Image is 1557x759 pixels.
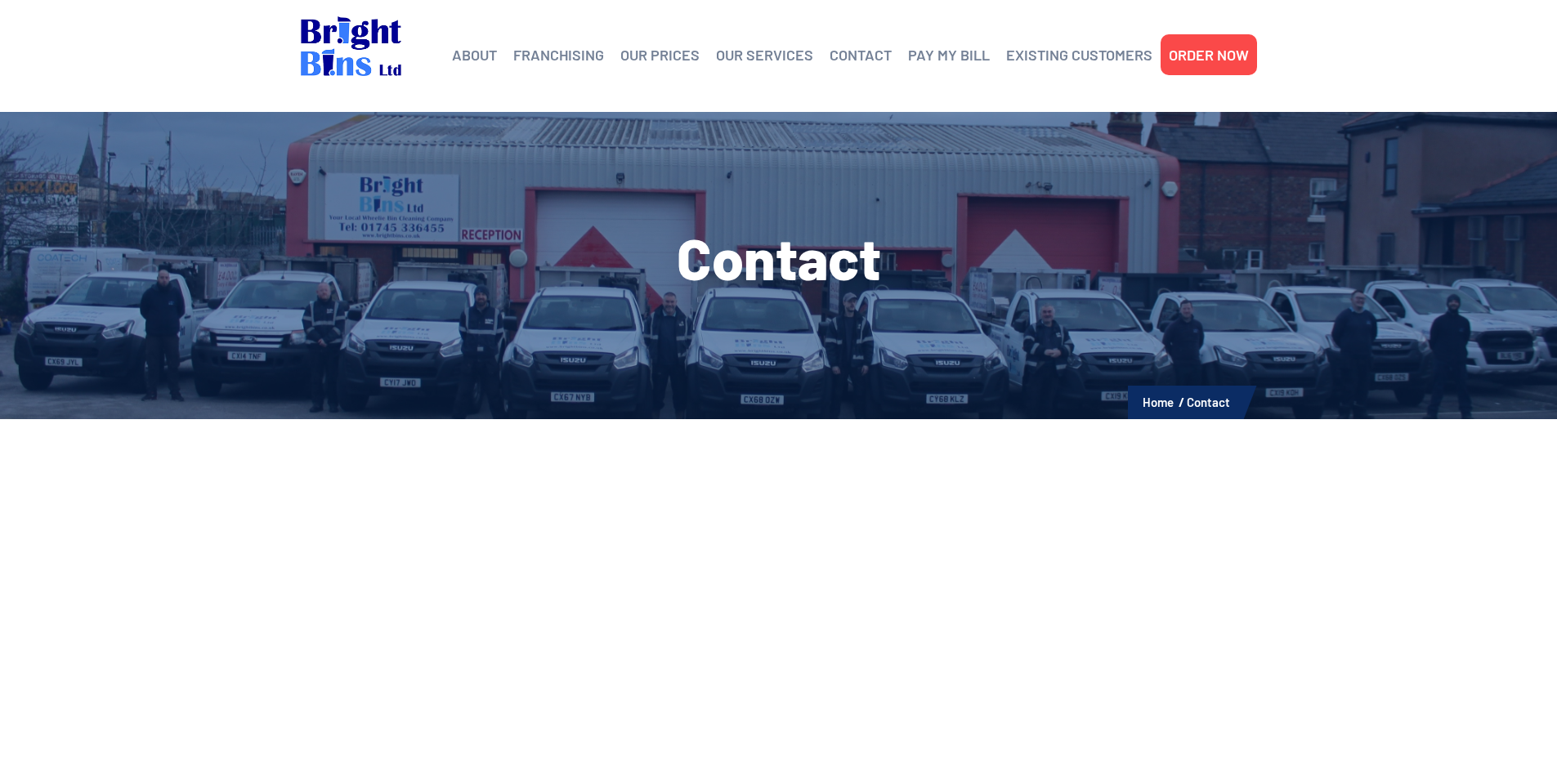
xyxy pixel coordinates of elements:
a: ABOUT [452,42,497,67]
a: OUR SERVICES [716,42,813,67]
a: CONTACT [830,42,892,67]
a: Home [1143,395,1174,409]
a: PAY MY BILL [908,42,990,67]
h1: Contact [301,229,1257,286]
a: FRANCHISING [513,42,604,67]
a: ORDER NOW [1169,42,1249,67]
a: EXISTING CUSTOMERS [1006,42,1152,67]
li: Contact [1187,391,1230,413]
a: OUR PRICES [620,42,700,67]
